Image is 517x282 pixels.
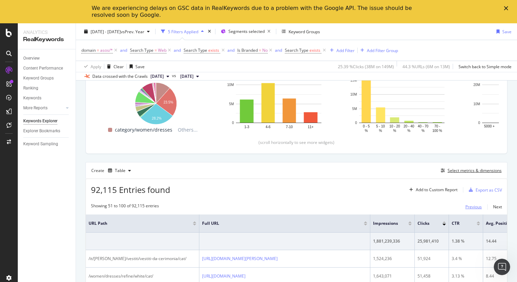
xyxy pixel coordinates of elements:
[493,204,502,210] div: Next
[493,203,502,211] button: Next
[373,220,398,226] span: Impressions
[433,129,442,133] text: 100 %
[23,75,71,82] a: Keyword Groups
[474,83,480,87] text: 20M
[23,95,41,102] div: Keywords
[23,75,54,82] div: Keyword Groups
[363,124,370,128] text: 0 - 5
[208,47,219,53] span: exists
[184,47,207,53] span: Search Type
[407,129,410,133] text: %
[23,36,70,44] div: RealKeywords
[465,203,482,211] button: Previous
[452,273,480,279] div: 3.13 %
[350,93,357,96] text: 10M
[91,203,159,211] div: Showing 51 to 100 of 92,115 entries
[373,238,412,244] div: 1,881,239,336
[379,129,382,133] text: %
[327,46,355,54] button: Add Filter
[155,47,157,53] span: =
[279,26,323,37] button: Keyword Groups
[23,55,40,62] div: Overview
[158,46,167,55] span: Web
[81,26,153,37] button: [DATE] - [DATE]vsPrev. Year
[127,61,145,72] button: Save
[275,47,282,53] button: and
[336,47,355,53] div: Add Filter
[448,168,502,173] div: Select metrics & dimensions
[365,129,368,133] text: %
[23,140,71,148] a: Keyword Sampling
[97,47,99,53] span: =
[89,273,196,279] div: /women/dresses/refine/white/cat/
[92,5,414,19] div: We are experiencing delays on GSC data in RealKeywords due to a problem with the Google API. The ...
[465,204,482,210] div: Previous
[23,55,71,62] a: Overview
[158,26,207,37] button: 5 Filters Applied
[499,124,508,128] text: 1000 -
[92,73,148,79] div: Data crossed with the Crawls
[417,238,446,244] div: 25,981,410
[259,47,261,53] span: =
[120,47,127,53] button: and
[202,273,246,279] a: [URL][DOMAIN_NAME]
[389,124,400,128] text: 10 - 20
[89,220,183,226] span: URL Path
[244,125,249,129] text: 1-3
[266,125,271,129] text: 4-6
[476,187,502,193] div: Export as CSV
[229,102,234,106] text: 5M
[91,28,121,34] span: [DATE] - [DATE]
[338,63,394,69] div: 25.39 % Clicks ( 38M on 149M )
[23,95,71,102] a: Keywords
[102,79,209,126] div: A chart.
[352,107,357,111] text: 5M
[486,220,512,226] span: Avg. Position
[452,256,480,262] div: 3.4 %
[402,63,450,69] div: 44.3 % URLs ( 6M on 13M )
[23,85,71,92] a: Ranking
[175,126,200,134] span: Others...
[417,256,446,262] div: 51,924
[504,6,511,10] div: Close
[177,72,202,81] button: [DATE]
[148,72,172,81] button: [DATE]
[474,102,480,106] text: 10M
[91,184,170,195] span: 92,115 Entries found
[232,121,234,125] text: 0
[373,273,412,279] div: 1,643,071
[417,273,446,279] div: 51,458
[285,47,308,53] span: Search Type
[478,121,480,125] text: 0
[135,63,145,69] div: Save
[466,184,502,195] button: Export as CSV
[367,47,398,53] div: Add Filter Group
[484,124,495,128] text: 5000 +
[308,125,314,129] text: 11+
[23,118,57,125] div: Keywords Explorer
[104,61,124,72] button: Clear
[416,188,458,192] div: Add to Custom Report
[23,118,71,125] a: Keywords Explorer
[23,85,38,92] div: Ranking
[309,47,320,53] span: exists
[218,26,273,37] button: Segments selected
[227,47,235,53] button: and
[417,220,432,226] span: Clicks
[23,65,71,72] a: Content Performance
[452,220,466,226] span: CTR
[358,46,398,54] button: Add Filter Group
[163,100,173,104] text: 23.5%
[286,125,293,129] text: 7-10
[407,184,458,195] button: Add to Custom Report
[152,117,161,120] text: 28.2%
[150,73,164,79] span: 2025 Sep. 30th
[355,121,357,125] text: 0
[81,61,101,72] button: Apply
[172,73,177,79] span: vs
[373,256,412,262] div: 1,524,236
[105,165,134,176] button: Table
[130,47,154,53] span: Search Type
[403,124,414,128] text: 20 - 40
